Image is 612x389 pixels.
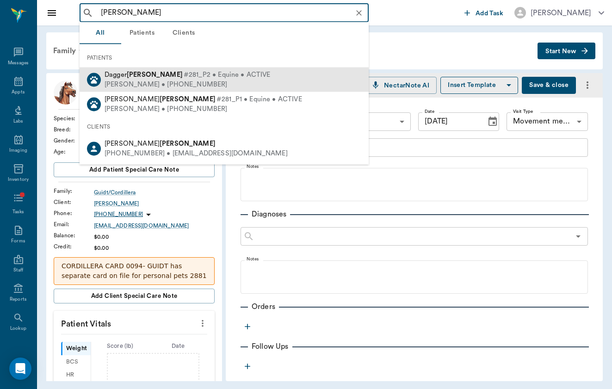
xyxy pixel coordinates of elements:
[12,209,24,216] div: Tasks
[9,147,27,154] div: Imaging
[248,341,292,352] p: Follow Ups
[195,315,210,331] button: more
[425,108,434,115] label: Date
[461,4,507,21] button: Add Task
[184,70,271,80] span: #281_P2 • Equine • ACTIVE
[105,80,271,89] div: [PERSON_NAME] • [PHONE_NUMBER]
[80,117,369,136] div: CLIENTS
[54,242,94,251] div: Credit :
[54,114,94,123] div: Species :
[54,289,215,303] button: Add client Special Care Note
[127,71,183,78] b: [PERSON_NAME]
[513,108,533,115] label: Visit Type
[507,4,612,21] button: [PERSON_NAME]
[8,176,29,183] div: Inventory
[94,199,215,208] a: [PERSON_NAME]
[247,256,259,262] label: Notes
[160,140,216,147] b: [PERSON_NAME]
[12,89,25,96] div: Appts
[248,301,279,312] p: Orders
[163,22,204,44] button: Clients
[97,6,366,19] input: Search
[54,311,215,334] p: Patient Vitals
[43,4,61,22] button: Close drawer
[247,163,259,170] label: Notes
[94,244,215,252] div: $0.00
[9,358,31,380] div: Open Intercom Messenger
[105,96,216,103] span: [PERSON_NAME]
[54,231,94,240] div: Balance :
[105,105,302,114] div: [PERSON_NAME] • [PHONE_NUMBER]
[105,140,216,147] span: [PERSON_NAME]
[121,22,163,44] button: Patients
[580,77,595,93] button: more
[54,209,94,217] div: Phone :
[483,112,502,131] button: Choose date, selected date is Aug 18, 2025
[365,77,437,94] button: NectarNote AI
[10,325,26,332] div: Lookup
[54,80,78,105] img: Profile Image
[48,40,93,62] div: Family
[13,267,23,274] div: Staff
[61,369,91,382] div: HR
[418,112,480,131] input: MM/DD/YYYY
[54,187,94,195] div: Family :
[11,238,25,245] div: Forms
[94,233,215,241] div: $0.00
[572,230,585,243] button: Open
[94,210,143,218] p: [PHONE_NUMBER]
[105,148,288,158] div: [PHONE_NUMBER] • [EMAIL_ADDRESS][DOMAIN_NAME]
[54,125,94,134] div: Breed :
[54,162,215,177] button: Add patient Special Care Note
[61,355,91,369] div: BCS
[531,7,591,19] div: [PERSON_NAME]
[89,165,179,175] span: Add patient Special Care Note
[54,198,94,206] div: Client :
[10,296,27,303] div: Reports
[440,77,518,94] button: Insert Template
[62,261,207,281] p: CORDILLERA CARD 0094- GUIDT has separate card on file for personal pets 2881
[80,48,369,68] div: PATIENTS
[538,43,595,60] button: Start New
[54,136,94,145] div: Gender :
[105,71,183,78] span: Dagger
[54,220,94,228] div: Email :
[522,77,576,94] button: Save & close
[149,342,207,351] div: Date
[91,291,178,301] span: Add client Special Care Note
[216,95,302,105] span: #281_P1 • Equine • ACTIVE
[91,342,149,351] div: Score ( lb )
[352,6,365,19] button: Clear
[80,22,121,44] button: All
[61,342,91,355] div: Weight
[94,188,215,197] a: Guidt/Cordillera
[8,60,29,67] div: Messages
[13,118,23,125] div: Labs
[54,148,94,156] div: Age :
[507,112,588,131] div: Movement medicine
[160,96,216,103] b: [PERSON_NAME]
[94,222,215,230] a: [EMAIL_ADDRESS][DOMAIN_NAME]
[248,209,290,220] p: Diagnoses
